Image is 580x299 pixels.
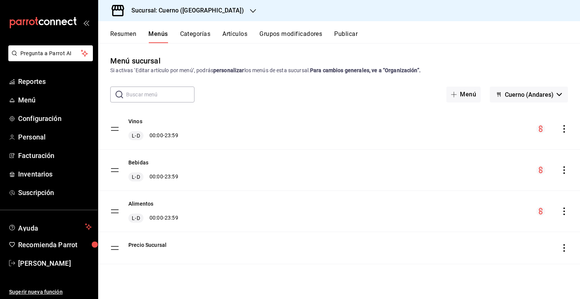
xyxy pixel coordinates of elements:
[128,241,167,249] button: Precio Sucursal
[18,187,92,198] span: Suscripción
[18,150,92,161] span: Facturación
[128,159,148,166] button: Bebidas
[5,55,93,63] a: Pregunta a Parrot AI
[18,113,92,124] span: Configuración
[310,67,421,73] strong: Para cambios generales, ve a “Organización”.
[334,30,358,43] button: Publicar
[110,30,136,43] button: Resumen
[130,214,141,222] span: L-D
[128,214,178,223] div: 00:00 - 23:59
[18,240,92,250] span: Recomienda Parrot
[505,91,554,98] span: Cuerno (Andares)
[18,132,92,142] span: Personal
[148,30,168,43] button: Menús
[125,6,244,15] h3: Sucursal: Cuerno ([GEOGRAPHIC_DATA])
[110,243,119,253] button: drag
[560,125,568,133] button: actions
[98,108,580,264] table: menu-maker-table
[128,118,142,125] button: Vinos
[18,95,92,105] span: Menú
[126,87,194,102] input: Buscar menú
[128,200,153,208] button: Alimentos
[18,169,92,179] span: Inventarios
[110,166,119,175] button: drag
[110,67,568,74] div: Si activas ‘Editar artículo por menú’, podrás los menús de esta sucursal.
[128,172,178,181] div: 00:00 - 23:59
[560,244,568,252] button: actions
[110,124,119,133] button: drag
[83,20,89,26] button: open_drawer_menu
[130,132,141,139] span: L-D
[130,173,141,181] span: L-D
[490,87,568,102] button: Cuerno (Andares)
[259,30,322,43] button: Grupos modificadores
[128,131,178,140] div: 00:00 - 23:59
[560,208,568,215] button: actions
[110,30,580,43] div: navigation tabs
[446,87,481,102] button: Menú
[213,67,244,73] strong: personalizar
[180,30,211,43] button: Categorías
[110,207,119,216] button: drag
[8,45,93,61] button: Pregunta a Parrot AI
[222,30,247,43] button: Artículos
[18,222,82,231] span: Ayuda
[9,288,92,296] span: Sugerir nueva función
[18,258,92,268] span: [PERSON_NAME]
[110,55,160,67] div: Menú sucursal
[18,76,92,87] span: Reportes
[20,50,81,57] span: Pregunta a Parrot AI
[560,166,568,174] button: actions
